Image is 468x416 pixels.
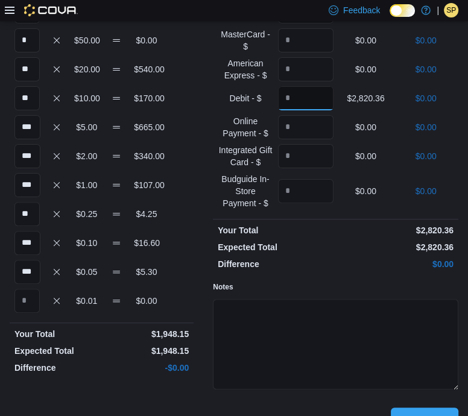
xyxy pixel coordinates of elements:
[14,231,40,255] input: Quantity
[398,150,454,162] p: $0.00
[74,266,100,278] p: $0.05
[446,3,456,17] span: SP
[398,63,454,75] p: $0.00
[74,121,100,133] p: $5.00
[218,224,333,236] p: Your Total
[134,208,159,220] p: $4.25
[134,237,159,249] p: $16.60
[14,57,40,81] input: Quantity
[218,173,273,209] p: Budguide In-Store Payment - $
[278,144,334,168] input: Quantity
[343,4,380,16] span: Feedback
[338,241,454,253] p: $2,820.36
[14,345,100,357] p: Expected Total
[218,258,333,270] p: Difference
[338,92,394,104] p: $2,820.36
[14,362,100,374] p: Difference
[14,202,40,226] input: Quantity
[74,34,100,46] p: $50.00
[74,237,100,249] p: $0.10
[134,179,159,191] p: $107.00
[14,260,40,284] input: Quantity
[338,185,394,197] p: $0.00
[14,144,40,168] input: Quantity
[218,57,273,81] p: American Express - $
[278,57,334,81] input: Quantity
[398,185,454,197] p: $0.00
[14,289,40,313] input: Quantity
[213,282,233,292] label: Notes
[14,115,40,139] input: Quantity
[134,121,159,133] p: $665.00
[278,28,334,52] input: Quantity
[390,4,415,17] input: Dark Mode
[278,86,334,110] input: Quantity
[134,266,159,278] p: $5.30
[74,150,100,162] p: $2.00
[338,34,394,46] p: $0.00
[338,63,394,75] p: $0.00
[218,115,273,139] p: Online Payment - $
[134,34,159,46] p: $0.00
[104,345,189,357] p: $1,948.15
[14,86,40,110] input: Quantity
[74,92,100,104] p: $10.00
[74,295,100,307] p: $0.01
[134,92,159,104] p: $170.00
[24,4,78,16] img: Cova
[74,179,100,191] p: $1.00
[444,3,458,17] div: Sarah Pieterse
[104,362,189,374] p: -$0.00
[338,224,454,236] p: $2,820.36
[74,208,100,220] p: $0.25
[398,121,454,133] p: $0.00
[398,92,454,104] p: $0.00
[104,328,189,340] p: $1,948.15
[218,144,273,168] p: Integrated Gift Card - $
[134,295,159,307] p: $0.00
[278,115,334,139] input: Quantity
[437,3,439,17] p: |
[14,328,100,340] p: Your Total
[14,173,40,197] input: Quantity
[218,92,273,104] p: Debit - $
[338,258,454,270] p: $0.00
[338,150,394,162] p: $0.00
[74,63,100,75] p: $20.00
[134,63,159,75] p: $540.00
[278,179,334,203] input: Quantity
[14,28,40,52] input: Quantity
[218,28,273,52] p: MasterCard - $
[398,34,454,46] p: $0.00
[338,121,394,133] p: $0.00
[134,150,159,162] p: $340.00
[218,241,333,253] p: Expected Total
